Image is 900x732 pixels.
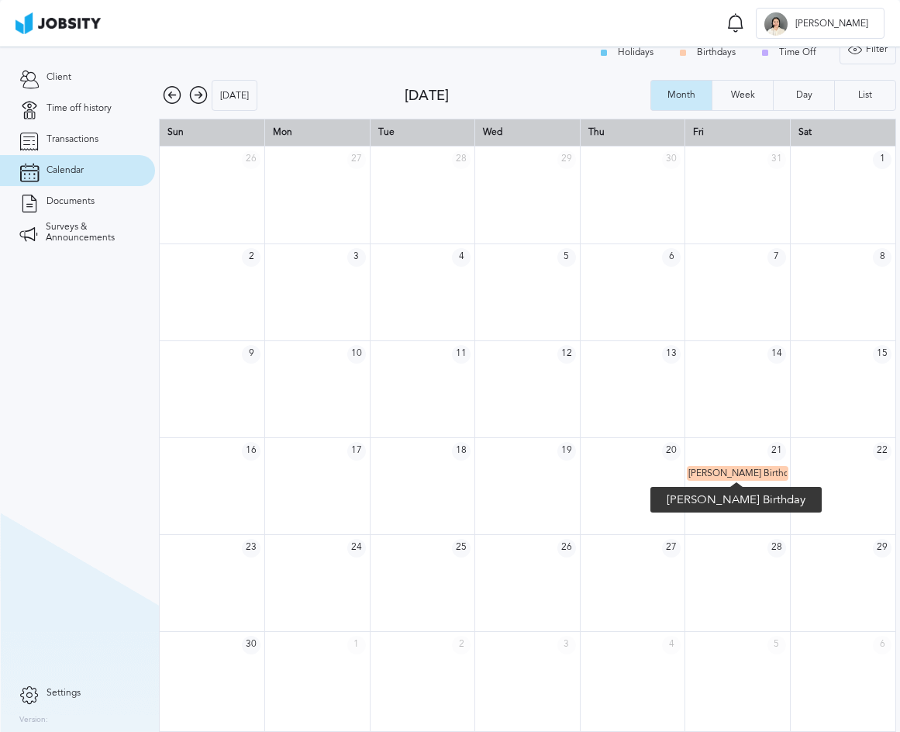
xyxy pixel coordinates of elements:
[767,150,786,169] span: 31
[242,442,260,461] span: 16
[767,442,786,461] span: 21
[650,80,712,111] button: Month
[873,442,891,461] span: 22
[798,126,812,137] span: Sat
[47,165,84,176] span: Calendar
[662,636,681,654] span: 4
[557,345,576,364] span: 12
[273,126,292,137] span: Mon
[347,345,366,364] span: 10
[788,90,820,101] div: Day
[850,90,880,101] div: List
[242,248,260,267] span: 2
[873,150,891,169] span: 1
[242,345,260,364] span: 9
[767,636,786,654] span: 5
[47,688,81,699] span: Settings
[662,539,681,558] span: 27
[788,19,876,29] span: [PERSON_NAME]
[840,33,896,64] button: Filter
[47,72,71,83] span: Client
[47,134,98,145] span: Transactions
[212,81,257,112] div: [DATE]
[452,150,471,169] span: 28
[840,34,895,65] div: Filter
[452,442,471,461] span: 18
[557,636,576,654] span: 3
[557,150,576,169] span: 29
[660,90,703,101] div: Month
[452,539,471,558] span: 25
[347,150,366,169] span: 27
[873,636,891,654] span: 6
[767,345,786,364] span: 14
[557,248,576,267] span: 5
[212,80,257,111] button: [DATE]
[347,539,366,558] span: 24
[46,222,136,243] span: Surveys & Announcements
[756,8,884,39] button: M[PERSON_NAME]
[405,88,650,104] div: [DATE]
[688,468,798,478] span: [PERSON_NAME] Birthday
[662,442,681,461] span: 20
[167,126,184,137] span: Sun
[873,539,891,558] span: 29
[662,248,681,267] span: 6
[712,80,773,111] button: Week
[242,150,260,169] span: 26
[242,636,260,654] span: 30
[557,539,576,558] span: 26
[47,103,112,114] span: Time off history
[662,345,681,364] span: 13
[378,126,395,137] span: Tue
[483,126,502,137] span: Wed
[242,539,260,558] span: 23
[347,636,366,654] span: 1
[764,12,788,36] div: M
[767,539,786,558] span: 28
[834,80,896,111] button: List
[557,442,576,461] span: 19
[452,248,471,267] span: 4
[452,636,471,654] span: 2
[767,248,786,267] span: 7
[693,126,704,137] span: Fri
[723,90,763,101] div: Week
[588,126,605,137] span: Thu
[873,248,891,267] span: 8
[347,248,366,267] span: 3
[16,12,101,34] img: ab4bad089aa723f57921c736e9817d99.png
[773,80,834,111] button: Day
[662,150,681,169] span: 30
[19,716,48,725] label: Version:
[47,196,95,207] span: Documents
[452,345,471,364] span: 11
[873,345,891,364] span: 15
[347,442,366,461] span: 17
